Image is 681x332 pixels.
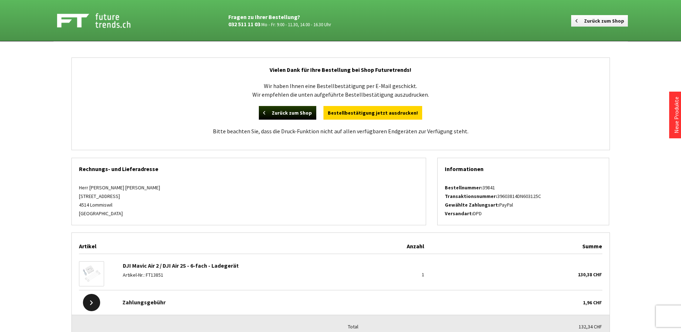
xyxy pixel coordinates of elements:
[323,106,422,120] a: Bestellbestätigung jetzt ausdrucken!
[228,13,300,20] strong: Fragen zu Ihrer Bestellung?
[259,106,316,120] a: Zurück zum Shop
[79,184,88,191] span: Herr
[228,20,260,28] a: 032 511 11 03
[445,193,497,199] strong: Transaktionsnummer:
[57,11,146,29] img: Shop Futuretrends - zur Startseite wechseln
[79,193,120,199] span: [STREET_ADDRESS]
[79,127,602,135] p: Bitte beachten Sie, dass die Druck-Funktion nicht auf allen verfügbaren Endgeräten zur Verfügung ...
[89,184,124,191] span: [PERSON_NAME]
[79,240,367,254] div: Artikel
[122,299,165,306] span: Zahlungsgebühr
[79,158,419,176] div: Rechnungs- und Lieferadresse
[261,22,331,27] small: Mo - Fr: 9:00 - 11.30, 14.00 - 16.30 Uhr
[123,262,239,269] a: DJI Mavic Air 2 / DJI Air 2S - 6-fach - Ladegerät
[57,11,194,29] a: Shop Futuretrends - zur Startseite wechseln
[500,290,602,310] div: 1,96 CHF
[526,322,602,331] div: 132,34 CHF
[125,184,160,191] span: [PERSON_NAME]
[571,15,628,27] a: Zurück zum Shop
[79,82,602,99] p: Wir haben Ihnen eine Bestellbestätigung per E-Mail geschickt. Wir empfehlen die unten aufgeführte...
[123,271,363,279] p: Artikel-Nr.: FT13851
[367,258,424,286] div: 1
[79,262,104,286] img: DJI Mavic Air 2 / DJI Air 2S - 6-fach - Ladegerät
[673,97,680,133] a: Neue Produkte
[348,322,526,331] div: Total
[79,210,123,217] span: [GEOGRAPHIC_DATA]
[79,202,89,208] span: 4514
[445,202,499,208] strong: Gewählte Zahlungsart:
[367,240,424,254] div: Anzahl
[445,210,473,217] strong: Versandart:
[438,176,609,225] div: 39841 39603814DN603125C PayPal DPD
[90,202,112,208] span: Lommiswil
[445,158,602,176] div: Informationen
[445,184,482,191] strong: Bestellnummer:
[424,258,602,286] div: 130,38 CHF
[424,240,602,254] div: Summe
[79,58,602,74] h2: Vielen Dank für Ihre Bestellung bei Shop Futuretrends!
